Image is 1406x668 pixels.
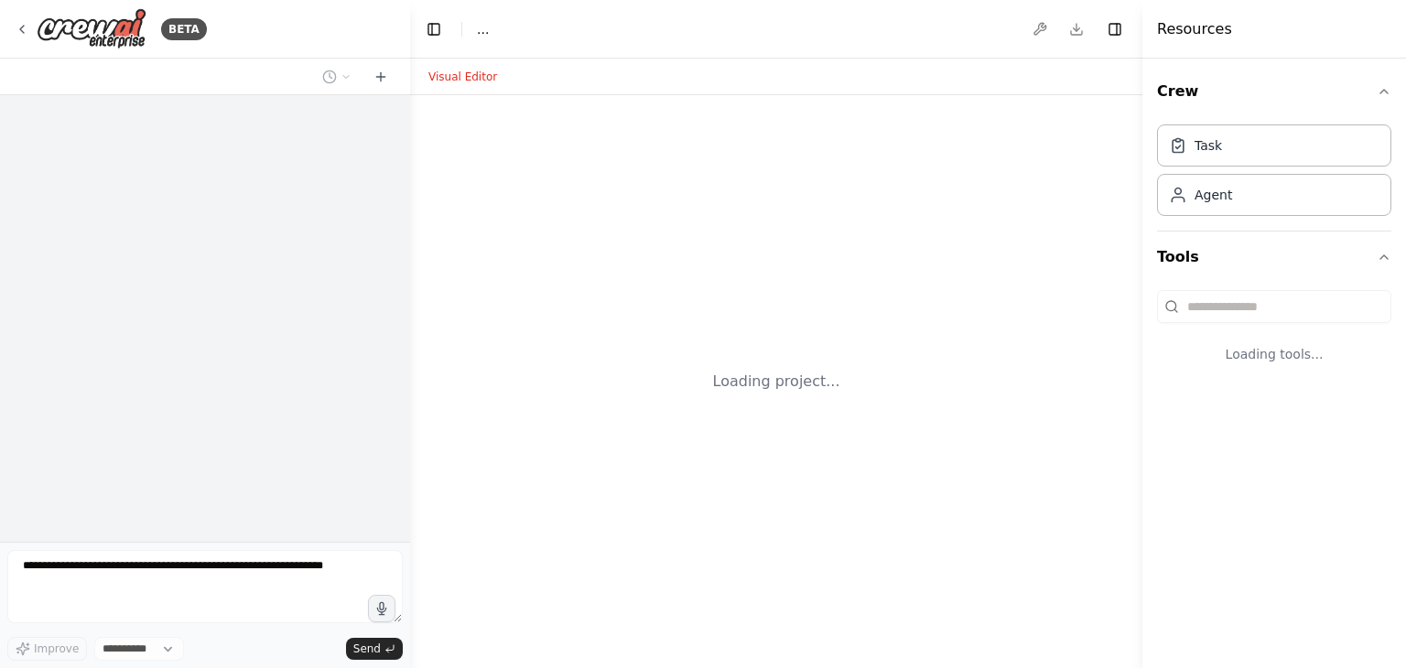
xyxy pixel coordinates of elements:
[1157,232,1391,283] button: Tools
[1195,186,1232,204] div: Agent
[1102,16,1128,42] button: Hide right sidebar
[7,637,87,661] button: Improve
[477,20,489,38] span: ...
[1157,18,1232,40] h4: Resources
[368,595,395,622] button: Click to speak your automation idea
[353,641,381,656] span: Send
[417,66,508,88] button: Visual Editor
[713,371,840,393] div: Loading project...
[366,66,395,88] button: Start a new chat
[1157,283,1391,393] div: Tools
[1157,117,1391,231] div: Crew
[1195,136,1222,155] div: Task
[37,8,146,49] img: Logo
[421,16,447,42] button: Hide left sidebar
[315,66,359,88] button: Switch to previous chat
[346,638,403,660] button: Send
[1157,330,1391,378] div: Loading tools...
[161,18,207,40] div: BETA
[477,20,489,38] nav: breadcrumb
[34,641,79,656] span: Improve
[1157,66,1391,117] button: Crew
